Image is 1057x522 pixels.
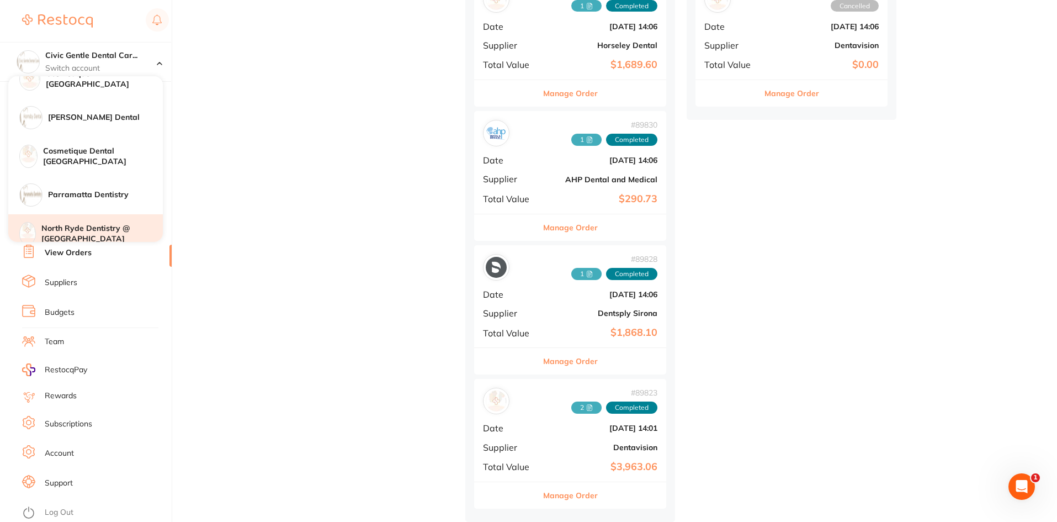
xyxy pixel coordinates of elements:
[486,123,507,144] img: AHP Dental and Medical
[704,40,759,50] span: Supplier
[1008,473,1035,500] iframe: Intercom live chat
[483,174,538,184] span: Supplier
[22,14,93,28] img: Restocq Logo
[768,59,879,71] b: $0.00
[20,184,42,206] img: Parramatta Dentistry
[43,146,163,167] h4: Cosmetique Dental [GEOGRAPHIC_DATA]
[45,419,92,430] a: Subscriptions
[571,402,602,414] span: Received
[704,22,759,31] span: Date
[20,145,37,162] img: Cosmetique Dental Bondi Junction
[45,307,75,318] a: Budgets
[45,365,87,376] span: RestocqPay
[606,134,657,146] span: Completed
[571,120,657,129] span: # 89830
[547,41,657,50] b: Horseley Dental
[45,336,64,347] a: Team
[483,462,538,472] span: Total Value
[45,50,157,61] h4: Civic Gentle Dental Care
[45,448,74,459] a: Account
[768,41,879,50] b: Dentavision
[20,107,42,129] img: Hornsby Dental
[543,348,598,375] button: Manage Order
[22,8,93,34] a: Restocq Logo
[571,268,602,280] span: Received
[543,482,598,509] button: Manage Order
[486,391,507,412] img: Dentavision
[547,424,657,433] b: [DATE] 14:01
[547,290,657,299] b: [DATE] 14:06
[48,112,163,123] h4: [PERSON_NAME] Dental
[45,478,73,489] a: Support
[41,223,163,245] h4: North Ryde Dentistry @ [GEOGRAPHIC_DATA]
[46,68,163,90] h4: Cosmetique [GEOGRAPHIC_DATA]
[571,134,602,146] span: Received
[547,156,657,165] b: [DATE] 14:06
[547,22,657,31] b: [DATE] 14:06
[45,277,77,288] a: Suppliers
[543,214,598,241] button: Manage Order
[547,59,657,71] b: $1,689.60
[547,461,657,473] b: $3,963.06
[483,308,538,318] span: Supplier
[543,80,598,107] button: Manage Order
[547,443,657,452] b: Dentavision
[606,268,657,280] span: Completed
[22,363,35,376] img: RestocqPay
[483,40,538,50] span: Supplier
[45,247,92,259] a: View Orders
[20,223,35,238] img: North Ryde Dentistry @ Macquarie Park
[48,189,163,201] h4: Parramatta Dentistry
[17,51,39,73] img: Civic Gentle Dental Care
[483,423,538,433] span: Date
[606,402,657,414] span: Completed
[547,327,657,339] b: $1,868.10
[22,504,168,522] button: Log Out
[547,193,657,205] b: $290.73
[483,60,538,70] span: Total Value
[45,391,77,402] a: Rewards
[571,255,657,263] span: # 89828
[764,80,819,107] button: Manage Order
[1031,473,1040,482] span: 1
[768,22,879,31] b: [DATE] 14:06
[483,328,538,338] span: Total Value
[483,22,538,31] span: Date
[20,68,40,88] img: Cosmetique Dental Mount Street
[571,388,657,397] span: # 89823
[45,507,73,518] a: Log Out
[45,63,157,74] p: Switch account
[483,194,538,204] span: Total Value
[483,289,538,299] span: Date
[483,442,538,452] span: Supplier
[22,363,87,376] a: RestocqPay
[483,155,538,165] span: Date
[547,175,657,184] b: AHP Dental and Medical
[704,60,759,70] span: Total Value
[547,309,657,318] b: Dentsply Sirona
[486,257,507,278] img: Dentsply Sirona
